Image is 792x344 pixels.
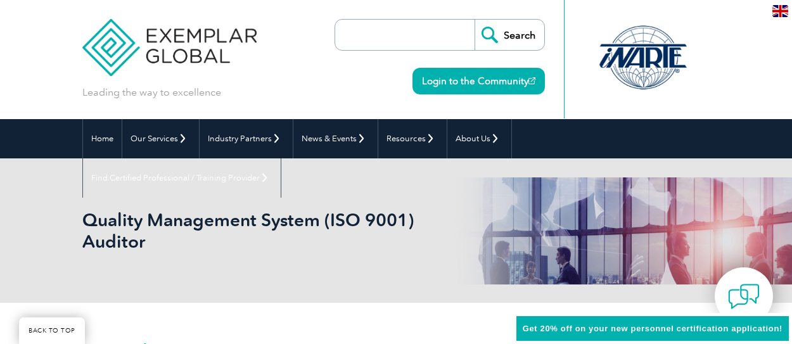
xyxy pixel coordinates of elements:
a: News & Events [293,119,378,158]
a: Resources [378,119,447,158]
a: Find Certified Professional / Training Provider [83,158,281,198]
img: en [772,5,788,17]
input: Search [475,20,544,50]
h1: Quality Management System (ISO 9001) Auditor [82,209,428,252]
img: contact-chat.png [728,281,760,312]
span: Get 20% off on your new personnel certification application! [523,324,782,333]
img: open_square.png [528,77,535,84]
a: Login to the Community [412,68,545,94]
a: About Us [447,119,511,158]
a: Our Services [122,119,199,158]
a: Industry Partners [200,119,293,158]
a: BACK TO TOP [19,317,85,344]
p: Leading the way to excellence [82,86,221,99]
a: Home [83,119,122,158]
